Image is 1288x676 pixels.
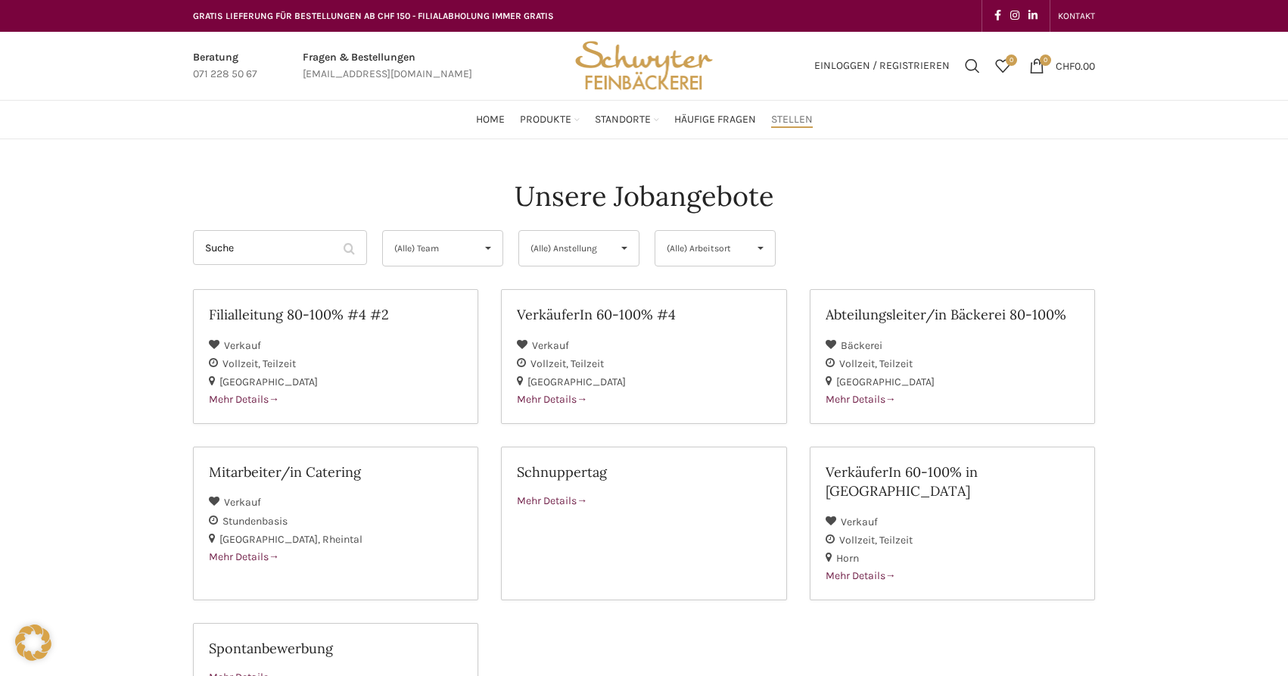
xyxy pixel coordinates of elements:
span: Mehr Details [517,393,587,406]
h2: VerkäuferIn 60-100% #4 [517,305,770,324]
div: Secondary navigation [1050,1,1103,31]
span: Verkauf [532,339,569,352]
span: Einloggen / Registrieren [814,61,950,71]
a: 0 [988,51,1018,81]
h2: Abteilungsleiter/in Bäckerei 80-100% [826,305,1079,324]
a: Häufige Fragen [674,104,756,135]
a: Infobox link [193,49,257,83]
span: Stellen [771,113,813,127]
span: ▾ [746,231,775,266]
span: Mehr Details [209,550,279,563]
span: Verkauf [224,496,261,509]
a: Standorte [595,104,659,135]
a: Suchen [957,51,988,81]
span: (Alle) Arbeitsort [667,231,739,266]
span: Verkauf [224,339,261,352]
span: CHF [1056,59,1075,72]
a: Instagram social link [1006,5,1024,26]
span: Mehr Details [826,393,896,406]
input: Suche [193,230,367,265]
span: 0 [1006,55,1017,66]
span: ▾ [474,231,502,266]
a: Filialleitung 80-100% #4 #2 Verkauf Vollzeit Teilzeit [GEOGRAPHIC_DATA] Mehr Details [193,289,478,424]
a: VerkäuferIn 60-100% in [GEOGRAPHIC_DATA] Verkauf Vollzeit Teilzeit Horn Mehr Details [810,447,1095,600]
span: Home [476,113,505,127]
span: Mehr Details [826,569,896,582]
span: Teilzeit [879,357,913,370]
span: (Alle) Team [394,231,466,266]
span: Vollzeit [839,357,879,370]
img: Bäckerei Schwyter [570,32,718,100]
span: [GEOGRAPHIC_DATA] [527,375,626,388]
span: Rheintal [322,533,362,546]
a: Linkedin social link [1024,5,1042,26]
div: Main navigation [185,104,1103,135]
bdi: 0.00 [1056,59,1095,72]
h2: Spontanbewerbung [209,639,462,658]
a: 0 CHF0.00 [1022,51,1103,81]
span: Vollzeit [530,357,571,370]
span: Mehr Details [517,494,587,507]
a: Site logo [570,58,718,71]
span: Mehr Details [209,393,279,406]
span: [GEOGRAPHIC_DATA] [219,533,322,546]
a: KONTAKT [1058,1,1095,31]
span: [GEOGRAPHIC_DATA] [836,375,935,388]
h4: Unsere Jobangebote [515,177,774,215]
a: VerkäuferIn 60-100% #4 Verkauf Vollzeit Teilzeit [GEOGRAPHIC_DATA] Mehr Details [501,289,786,424]
span: Stundenbasis [222,515,288,528]
h2: Filialleitung 80-100% #4 #2 [209,305,462,324]
a: Einloggen / Registrieren [807,51,957,81]
span: Vollzeit [222,357,263,370]
h2: Mitarbeiter/in Catering [209,463,462,481]
span: (Alle) Anstellung [530,231,602,266]
a: Abteilungsleiter/in Bäckerei 80-100% Bäckerei Vollzeit Teilzeit [GEOGRAPHIC_DATA] Mehr Details [810,289,1095,424]
span: Horn [836,552,859,565]
span: Teilzeit [879,534,913,547]
a: Schnuppertag Mehr Details [501,447,786,600]
a: Home [476,104,505,135]
a: Mitarbeiter/in Catering Verkauf Stundenbasis [GEOGRAPHIC_DATA] Rheintal Mehr Details [193,447,478,600]
div: Meine Wunschliste [988,51,1018,81]
span: Bäckerei [841,339,882,352]
span: GRATIS LIEFERUNG FÜR BESTELLUNGEN AB CHF 150 - FILIALABHOLUNG IMMER GRATIS [193,11,554,21]
span: ▾ [610,231,639,266]
span: [GEOGRAPHIC_DATA] [219,375,318,388]
a: Infobox link [303,49,472,83]
h2: Schnuppertag [517,463,770,481]
span: Teilzeit [263,357,296,370]
span: Produkte [520,113,571,127]
span: Teilzeit [571,357,604,370]
span: Vollzeit [839,534,879,547]
a: Produkte [520,104,580,135]
span: KONTAKT [1058,11,1095,21]
span: 0 [1040,55,1051,66]
a: Stellen [771,104,813,135]
span: Standorte [595,113,651,127]
a: Facebook social link [990,5,1006,26]
h2: VerkäuferIn 60-100% in [GEOGRAPHIC_DATA] [826,463,1079,500]
span: Verkauf [841,516,878,528]
span: Häufige Fragen [674,113,756,127]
